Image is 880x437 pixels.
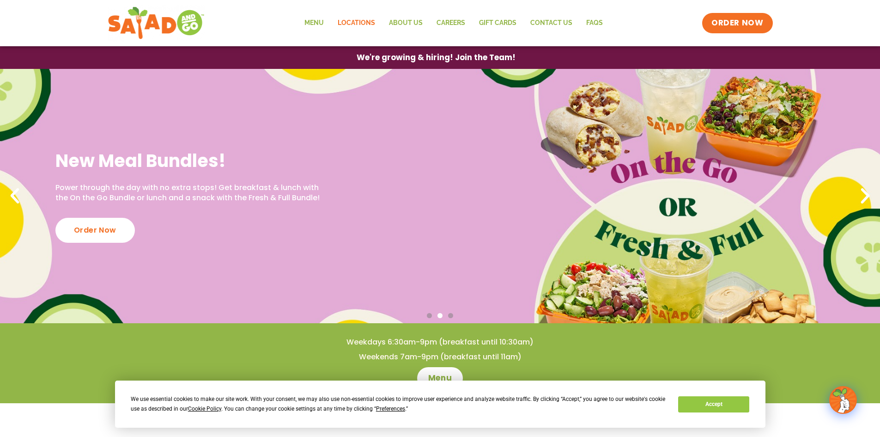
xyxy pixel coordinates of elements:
div: Previous slide [5,186,25,206]
a: About Us [382,12,430,34]
span: Go to slide 2 [437,313,443,318]
div: We use essential cookies to make our site work. With your consent, we may also use non-essential ... [131,394,667,414]
span: Cookie Policy [188,406,221,412]
a: Locations [331,12,382,34]
h4: Weekends 7am-9pm (breakfast until 11am) [18,352,862,362]
span: Go to slide 1 [427,313,432,318]
a: Careers [430,12,472,34]
img: wpChatIcon [830,387,856,413]
h2: New Meal Bundles! [55,149,328,172]
span: We're growing & hiring! Join the Team! [357,54,516,62]
p: Power through the day with no extra stops! Get breakfast & lunch with the On the Go Bundle or lun... [55,183,328,203]
div: Order Now [55,218,135,243]
div: Next slide [855,186,875,206]
span: ORDER NOW [711,18,763,29]
a: We're growing & hiring! Join the Team! [343,47,529,68]
a: GIFT CARDS [472,12,523,34]
button: Accept [678,396,749,412]
a: Menu [417,367,463,389]
a: Contact Us [523,12,579,34]
a: FAQs [579,12,610,34]
a: ORDER NOW [702,13,772,33]
h4: Weekdays 6:30am-9pm (breakfast until 10:30am) [18,337,862,347]
div: Cookie Consent Prompt [115,381,765,428]
span: Go to slide 3 [448,313,453,318]
nav: Menu [297,12,610,34]
a: Menu [297,12,331,34]
span: Menu [428,373,452,384]
img: new-SAG-logo-768×292 [108,5,205,42]
span: Preferences [376,406,405,412]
